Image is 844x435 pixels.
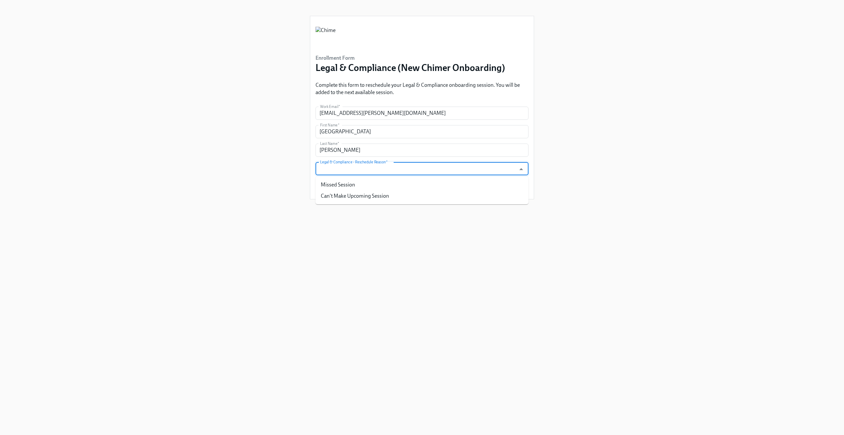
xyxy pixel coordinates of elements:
li: Missed Session [316,179,528,190]
h6: Enrollment Form [316,54,505,62]
h3: Legal & Compliance (New Chimer Onboarding) [316,62,505,74]
p: Complete this form to reschedule your Legal & Compliance onboarding session. You will be added to... [316,82,528,96]
button: Close [516,164,526,174]
img: Chime [316,27,336,47]
li: Can't Make Upcoming Session [316,190,528,202]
